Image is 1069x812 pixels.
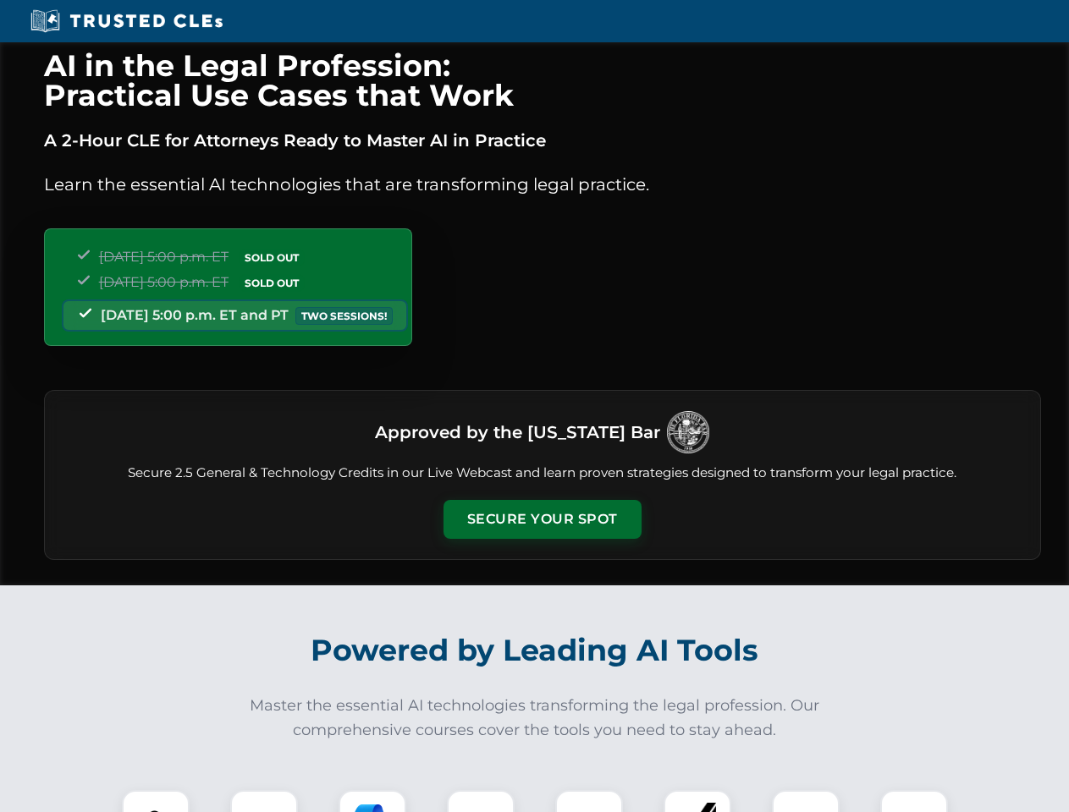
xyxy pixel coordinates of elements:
span: SOLD OUT [239,274,305,292]
h1: AI in the Legal Profession: Practical Use Cases that Work [44,51,1041,110]
p: A 2-Hour CLE for Attorneys Ready to Master AI in Practice [44,127,1041,154]
img: Trusted CLEs [25,8,228,34]
span: SOLD OUT [239,249,305,266]
p: Learn the essential AI technologies that are transforming legal practice. [44,171,1041,198]
img: Logo [667,411,709,453]
span: [DATE] 5:00 p.m. ET [99,274,229,290]
button: Secure Your Spot [444,500,642,539]
p: Master the essential AI technologies transforming the legal profession. Our comprehensive courses... [239,694,831,743]
h2: Powered by Leading AI Tools [66,621,1004,680]
p: Secure 2.5 General & Technology Credits in our Live Webcast and learn proven strategies designed ... [65,464,1020,483]
span: [DATE] 5:00 p.m. ET [99,249,229,265]
h3: Approved by the [US_STATE] Bar [375,417,660,447]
